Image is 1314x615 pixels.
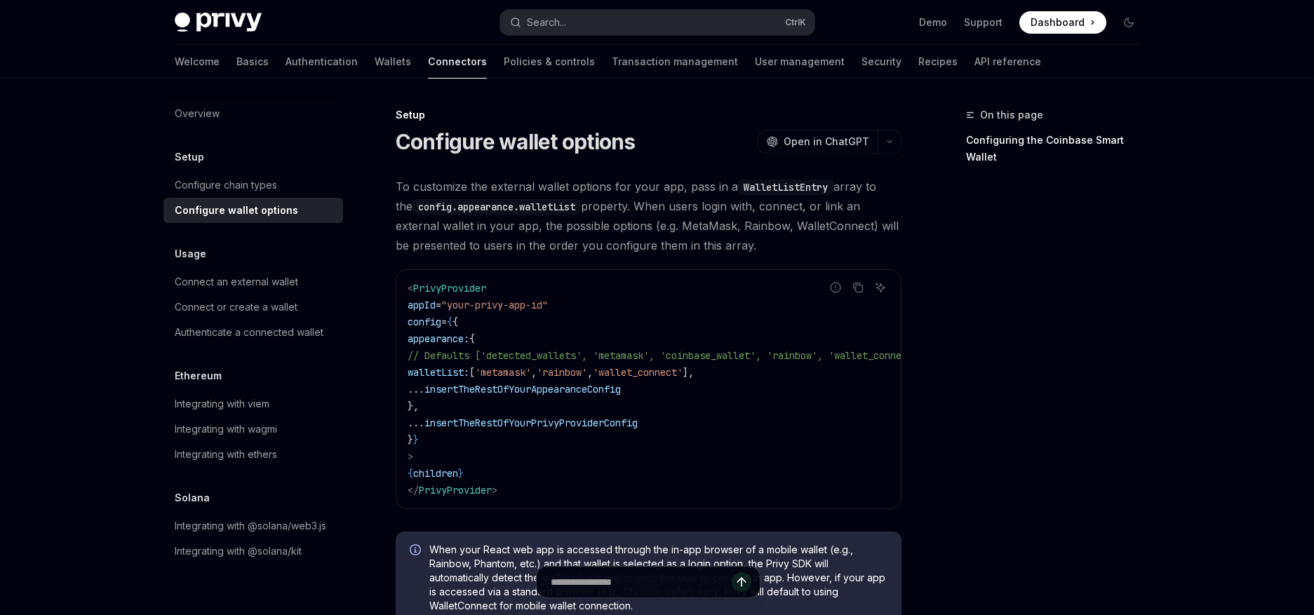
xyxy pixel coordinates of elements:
[175,45,220,79] a: Welcome
[175,177,277,194] div: Configure chain types
[408,332,469,345] span: appearance:
[163,513,343,539] a: Integrating with @solana/web3.js
[175,421,277,438] div: Integrating with wagmi
[918,45,958,79] a: Recipes
[784,135,869,149] span: Open in ChatGPT
[408,467,413,480] span: {
[964,15,1003,29] a: Support
[419,484,492,496] span: PrivyProvider
[758,130,878,154] button: Open in ChatGPT
[410,544,424,558] svg: Info
[587,366,593,379] span: ,
[919,15,947,29] a: Demo
[469,366,475,379] span: [
[163,173,343,198] a: Configure chain types
[236,45,269,79] a: Basics
[1118,11,1140,34] button: Toggle dark mode
[163,442,343,467] a: Integrating with ethers
[163,101,343,126] a: Overview
[175,543,302,560] div: Integrating with @solana/kit
[175,273,298,290] div: Connect an external wallet
[163,539,343,564] a: Integrating with @solana/kit
[531,366,537,379] span: ,
[441,299,548,311] span: "your-privy-app-id"
[163,198,343,223] a: Configure wallet options
[683,366,694,379] span: ],
[175,299,297,316] div: Connect or create a wallet
[163,295,343,320] a: Connect or create a wallet
[163,269,343,295] a: Connect an external wallet
[175,13,262,32] img: dark logo
[413,199,581,215] code: config.appearance.walletList
[871,278,890,297] button: Ask AI
[175,149,204,165] h5: Setup
[408,349,924,362] span: // Defaults ['detected_wallets', 'metamask', 'coinbase_wallet', 'rainbow', 'wallet_connect']
[413,282,486,295] span: PrivyProvider
[500,10,814,35] button: Search...CtrlK
[862,45,901,79] a: Security
[428,45,487,79] a: Connectors
[475,366,531,379] span: 'metamask'
[286,45,358,79] a: Authentication
[537,366,587,379] span: 'rainbow'
[175,489,210,506] h5: Solana
[175,367,222,384] h5: Ethereum
[396,108,901,122] div: Setup
[163,320,343,345] a: Authenticate a connected wallet
[408,383,424,396] span: ...
[175,202,298,219] div: Configure wallet options
[375,45,411,79] a: Wallets
[732,572,751,592] button: Send message
[826,278,845,297] button: Report incorrect code
[413,433,419,446] span: }
[424,383,621,396] span: insertTheRestOfYourAppearanceConfig
[408,282,413,295] span: <
[966,129,1151,168] a: Configuring the Coinbase Smart Wallet
[1031,15,1085,29] span: Dashboard
[175,446,277,463] div: Integrating with ethers
[424,417,638,429] span: insertTheRestOfYourPrivyProviderConfig
[408,484,419,496] span: </
[408,433,413,446] span: }
[175,105,220,122] div: Overview
[849,278,867,297] button: Copy the contents from the code block
[408,450,413,463] span: >
[447,316,452,328] span: {
[1019,11,1106,34] a: Dashboard
[980,107,1043,123] span: On this page
[755,45,845,79] a: User management
[551,567,732,597] input: Ask a question...
[408,299,436,311] span: appId
[175,396,269,412] div: Integrating with viem
[396,177,901,255] span: To customize the external wallet options for your app, pass in a array to the property. When user...
[436,299,441,311] span: =
[527,14,566,31] div: Search...
[612,45,738,79] a: Transaction management
[396,129,636,154] h1: Configure wallet options
[738,180,833,195] code: WalletListEntry
[469,332,475,345] span: {
[163,417,343,442] a: Integrating with wagmi
[413,467,458,480] span: children
[175,518,326,534] div: Integrating with @solana/web3.js
[175,245,206,262] h5: Usage
[452,316,458,328] span: {
[408,366,469,379] span: walletList:
[458,467,464,480] span: }
[593,366,683,379] span: 'wallet_connect'
[408,417,424,429] span: ...
[408,400,419,412] span: },
[785,17,806,28] span: Ctrl K
[429,543,887,613] span: When your React web app is accessed through the in-app browser of a mobile wallet (e.g., Rainbow,...
[175,324,323,341] div: Authenticate a connected wallet
[504,45,595,79] a: Policies & controls
[492,484,497,496] span: >
[163,391,343,417] a: Integrating with viem
[974,45,1041,79] a: API reference
[441,316,447,328] span: =
[408,316,441,328] span: config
